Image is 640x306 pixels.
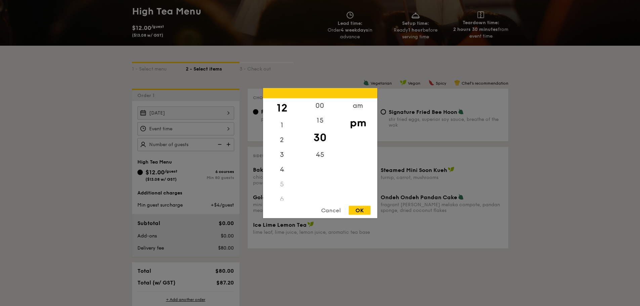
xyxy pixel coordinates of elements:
div: Cancel [314,206,347,215]
div: 4 [263,162,301,177]
div: pm [339,113,377,132]
div: 3 [263,147,301,162]
div: 1 [263,118,301,132]
div: 00 [301,98,339,113]
div: 12 [263,98,301,118]
div: 5 [263,177,301,191]
div: OK [349,206,371,215]
div: am [339,98,377,113]
div: 15 [301,113,339,128]
div: 45 [301,147,339,162]
div: 2 [263,132,301,147]
div: 6 [263,191,301,206]
div: 30 [301,128,339,147]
